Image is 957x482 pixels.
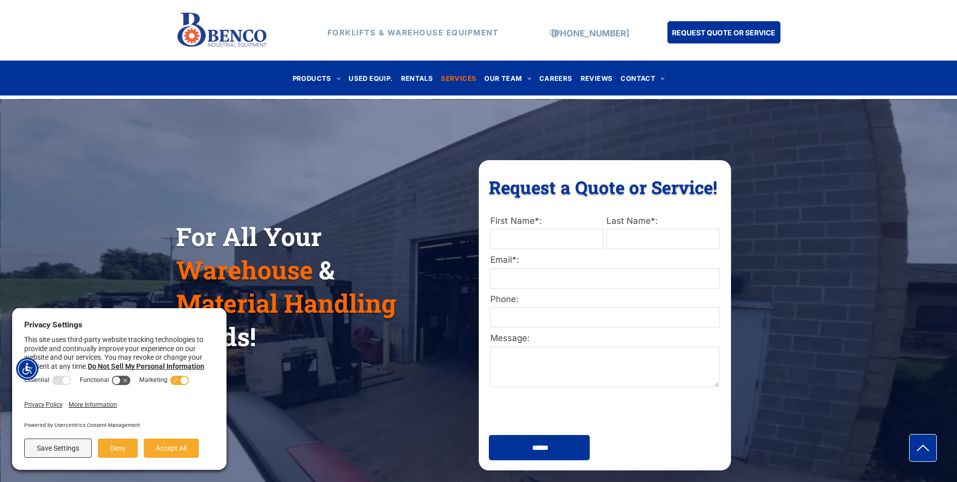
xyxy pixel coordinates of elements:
div: Accessibility Menu [16,358,38,380]
label: First Name*: [490,215,603,228]
iframe: reCAPTCHA [490,394,628,429]
a: REQUEST QUOTE OR SERVICE [667,21,780,43]
span: SERVICES [441,71,476,85]
a: [PHONE_NUMBER] [551,28,629,38]
span: Request a Quote or Service! [489,175,717,199]
span: For All Your [176,220,322,253]
label: Message: [490,332,719,345]
span: Material Handling [176,286,396,320]
label: Email*: [490,254,719,267]
span: & [319,253,334,286]
label: Phone: [490,293,719,306]
a: PRODUCTS [289,71,345,85]
a: RENTALS [397,71,437,85]
span: REQUEST QUOTE OR SERVICE [672,23,775,42]
a: CONTACT [616,71,668,85]
a: CAREERS [535,71,577,85]
span: Warehouse [176,253,313,286]
strong: FORKLIFTS & WAREHOUSE EQUIPMENT [327,28,499,37]
span: Needs! [176,320,256,353]
a: REVIEWS [577,71,617,85]
a: SERVICES [437,71,480,85]
a: USED EQUIP. [345,71,397,85]
label: Last Name*: [606,215,719,228]
a: OUR TEAM [480,71,535,85]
